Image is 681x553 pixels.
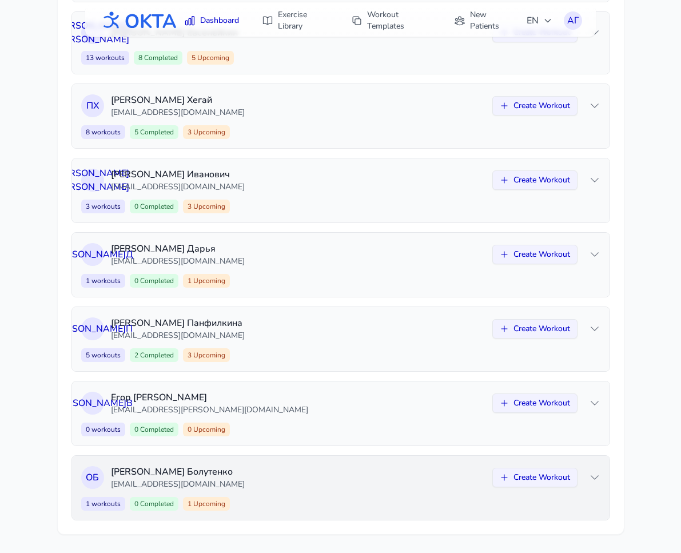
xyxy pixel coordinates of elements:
[177,10,246,31] a: Dashboard
[564,11,582,30] button: АГ
[183,497,230,511] span: 1
[52,322,133,336] span: [PERSON_NAME] П
[192,425,225,434] span: Upcoming
[81,51,129,65] span: 13
[492,319,578,339] button: Create Workout
[492,96,578,116] button: Create Workout
[130,497,178,511] span: 0
[111,93,485,107] p: [PERSON_NAME] Хегай
[138,202,174,211] span: Completed
[192,128,225,137] span: Upcoming
[94,53,125,62] span: workouts
[192,202,225,211] span: Upcoming
[111,181,485,193] p: [EMAIL_ADDRESS][DOMAIN_NAME]
[183,348,230,362] span: 3
[90,499,121,508] span: workouts
[192,499,225,508] span: Upcoming
[130,348,178,362] span: 2
[492,170,578,190] button: Create Workout
[111,242,485,256] p: [PERSON_NAME] Дарья
[187,51,234,65] span: 5
[111,168,485,181] p: [PERSON_NAME] Иванович
[111,404,485,416] p: [EMAIL_ADDRESS][PERSON_NAME][DOMAIN_NAME]
[130,125,178,139] span: 5
[183,125,230,139] span: 3
[138,128,174,137] span: Completed
[492,245,578,264] button: Create Workout
[81,497,125,511] span: 1
[81,423,125,436] span: 0
[111,391,485,404] p: Егор [PERSON_NAME]
[138,351,174,360] span: Completed
[183,423,230,436] span: 0
[53,396,133,410] span: [PERSON_NAME] В
[134,51,182,65] span: 8
[90,276,121,285] span: workouts
[527,14,552,27] span: EN
[111,256,485,267] p: [EMAIL_ADDRESS][DOMAIN_NAME]
[52,248,133,261] span: [PERSON_NAME] Д
[86,471,99,484] span: О Б
[192,351,225,360] span: Upcoming
[81,274,125,288] span: 1
[81,348,125,362] span: 5
[111,316,485,330] p: [PERSON_NAME] Панфилкина
[99,6,177,35] img: OKTA logo
[138,425,174,434] span: Completed
[492,393,578,413] button: Create Workout
[130,200,178,213] span: 0
[111,330,485,341] p: [EMAIL_ADDRESS][DOMAIN_NAME]
[90,351,121,360] span: workouts
[90,425,121,434] span: workouts
[142,53,178,62] span: Completed
[130,274,178,288] span: 0
[492,468,578,487] button: Create Workout
[90,202,121,211] span: workouts
[192,276,225,285] span: Upcoming
[196,53,229,62] span: Upcoming
[138,276,174,285] span: Completed
[255,5,335,37] a: Exercise Library
[111,479,485,490] p: [EMAIL_ADDRESS][DOMAIN_NAME]
[86,99,99,113] span: П Х
[447,5,520,37] a: New Patients
[130,423,178,436] span: 0
[55,166,129,194] span: [PERSON_NAME] [PERSON_NAME]
[138,499,174,508] span: Completed
[111,465,485,479] p: [PERSON_NAME] Болутенко
[183,200,230,213] span: 3
[183,274,230,288] span: 1
[111,107,485,118] p: [EMAIL_ADDRESS][DOMAIN_NAME]
[90,128,121,137] span: workouts
[344,5,438,37] a: Workout Templates
[81,200,125,213] span: 3
[81,125,125,139] span: 8
[520,9,559,32] button: EN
